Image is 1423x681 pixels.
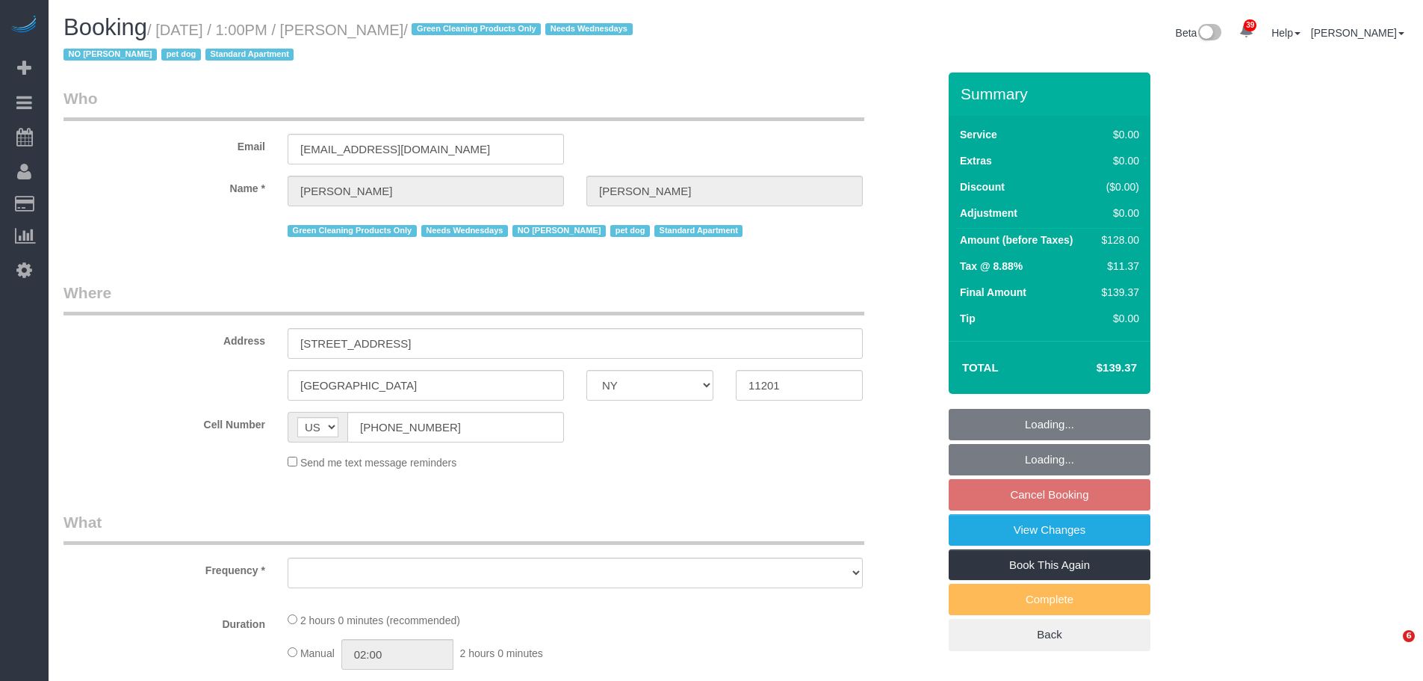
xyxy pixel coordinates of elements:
[63,49,157,61] span: NO [PERSON_NAME]
[736,370,863,401] input: Zip Code
[961,85,1143,102] h3: Summary
[288,134,564,164] input: Email
[1311,27,1404,39] a: [PERSON_NAME]
[960,232,1073,247] label: Amount (before Taxes)
[1197,24,1221,43] img: New interface
[1096,206,1139,221] div: $0.00
[1096,153,1139,168] div: $0.00
[960,206,1017,221] label: Adjustment
[347,412,564,443] input: Cell Number
[1232,15,1261,48] a: 39
[610,225,650,237] span: pet dog
[9,15,39,36] img: Automaid Logo
[512,225,606,237] span: NO [PERSON_NAME]
[300,614,460,626] span: 2 hours 0 minutes (recommended)
[288,370,564,401] input: City
[63,282,864,315] legend: Where
[52,134,276,154] label: Email
[300,457,456,469] span: Send me text message reminders
[63,511,864,545] legend: What
[52,412,276,432] label: Cell Number
[63,14,147,40] span: Booking
[1403,630,1415,642] span: 6
[1096,179,1139,194] div: ($0.00)
[421,225,508,237] span: Needs Wednesdays
[412,23,541,35] span: Green Cleaning Products Only
[1244,19,1256,31] span: 39
[1096,285,1139,300] div: $139.37
[1096,232,1139,247] div: $128.00
[1372,630,1408,666] iframe: Intercom live chat
[949,619,1150,650] a: Back
[960,259,1023,274] label: Tax @ 8.88%
[960,179,1005,194] label: Discount
[949,549,1150,581] a: Book This Again
[960,285,1026,300] label: Final Amount
[1096,311,1139,326] div: $0.00
[63,87,864,121] legend: Who
[52,611,276,632] label: Duration
[1052,362,1137,375] h4: $139.37
[586,176,863,206] input: Last Name
[52,328,276,348] label: Address
[1176,27,1222,39] a: Beta
[205,49,294,61] span: Standard Apartment
[960,311,976,326] label: Tip
[960,127,997,142] label: Service
[288,176,564,206] input: First Name
[288,225,417,237] span: Green Cleaning Products Only
[545,23,632,35] span: Needs Wednesdays
[161,49,201,61] span: pet dog
[949,514,1150,546] a: View Changes
[654,225,743,237] span: Standard Apartment
[960,153,992,168] label: Extras
[52,558,276,578] label: Frequency *
[1271,27,1300,39] a: Help
[52,176,276,196] label: Name *
[1096,259,1139,274] div: $11.37
[300,647,335,659] span: Manual
[962,361,999,374] strong: Total
[460,647,543,659] span: 2 hours 0 minutes
[1096,127,1139,142] div: $0.00
[63,22,637,64] small: / [DATE] / 1:00PM / [PERSON_NAME]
